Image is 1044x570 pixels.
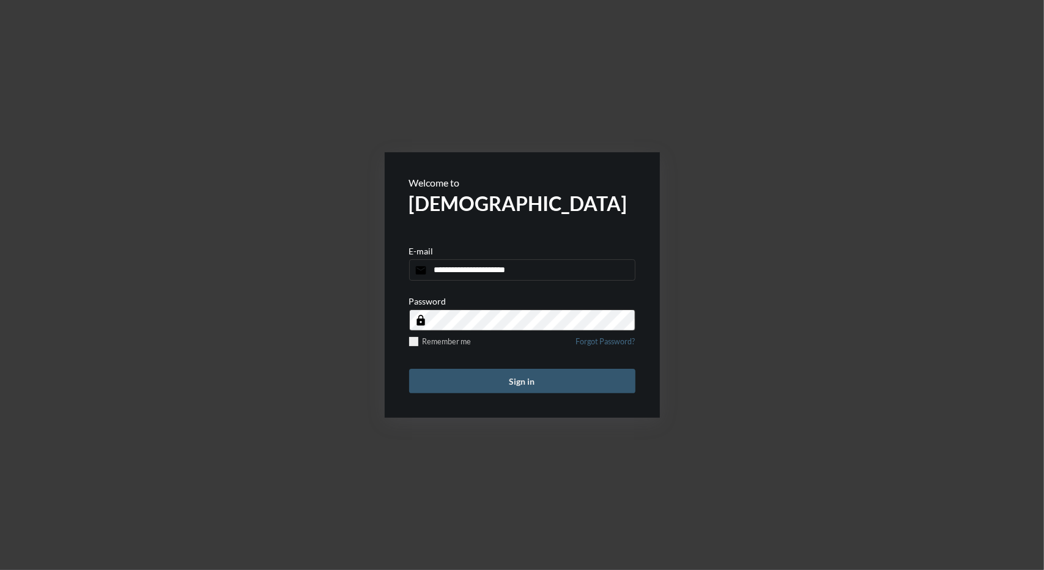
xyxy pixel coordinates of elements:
[409,246,434,256] p: E-mail
[576,337,635,353] a: Forgot Password?
[409,369,635,393] button: Sign in
[409,337,472,346] label: Remember me
[409,177,635,188] p: Welcome to
[409,296,446,306] p: Password
[409,191,635,215] h2: [DEMOGRAPHIC_DATA]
